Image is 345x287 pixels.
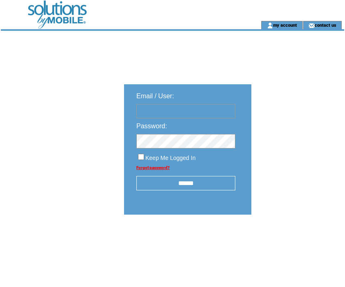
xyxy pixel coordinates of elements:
[136,123,167,130] span: Password:
[267,22,273,29] img: account_icon.gif;jsessionid=2A609326E482BD96CA700DFEC3A51DED
[308,22,315,29] img: contact_us_icon.gif;jsessionid=2A609326E482BD96CA700DFEC3A51DED
[145,155,195,161] span: Keep Me Logged In
[275,235,316,245] img: transparent.png;jsessionid=2A609326E482BD96CA700DFEC3A51DED
[136,165,170,170] a: Forgot password?
[315,22,336,28] a: contact us
[273,22,297,28] a: my account
[136,93,174,100] span: Email / User:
